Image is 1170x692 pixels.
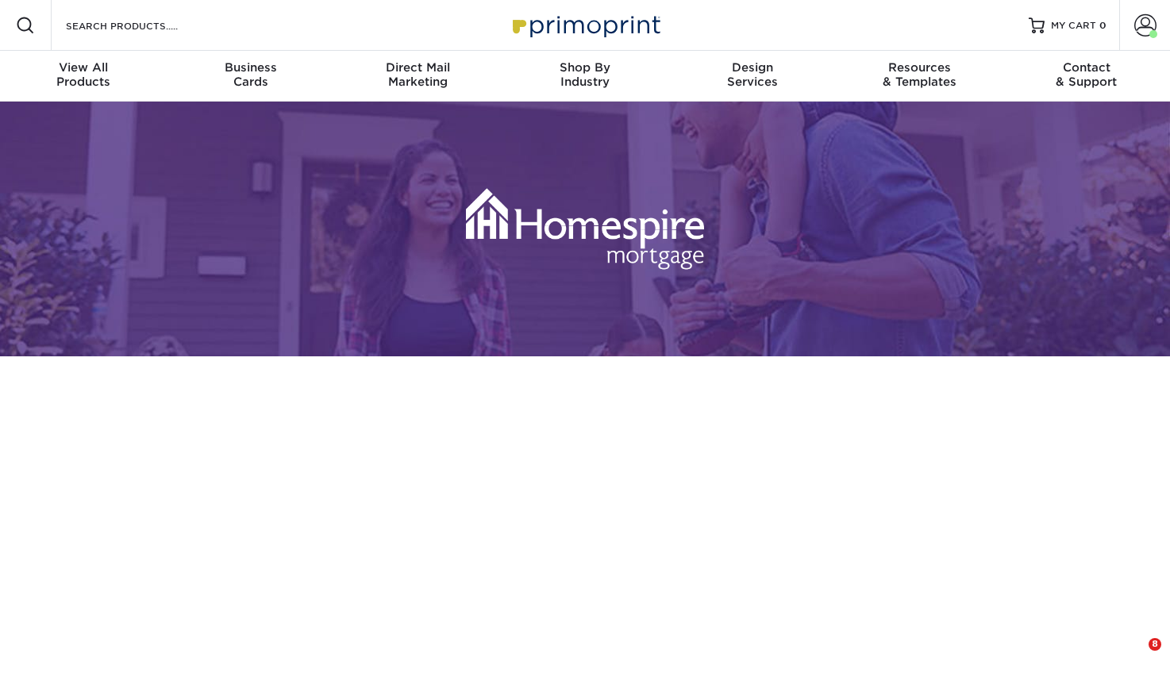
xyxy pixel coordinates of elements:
[334,51,502,102] a: Direct MailMarketing
[1099,20,1106,31] span: 0
[1116,638,1154,676] iframe: Intercom live chat
[466,140,704,318] img: Homespire Mortgage
[1003,60,1170,75] span: Contact
[167,60,335,75] span: Business
[1149,638,1161,651] span: 8
[836,60,1003,89] div: & Templates
[64,16,219,35] input: SEARCH PRODUCTS.....
[836,51,1003,102] a: Resources& Templates
[502,51,669,102] a: Shop ByIndustry
[334,60,502,89] div: Marketing
[506,8,664,42] img: Primoprint
[334,60,502,75] span: Direct Mail
[502,60,669,89] div: Industry
[668,60,836,75] span: Design
[668,60,836,89] div: Services
[836,60,1003,75] span: Resources
[1003,60,1170,89] div: & Support
[1003,51,1170,102] a: Contact& Support
[1051,19,1096,33] span: MY CART
[167,51,335,102] a: BusinessCards
[167,60,335,89] div: Cards
[502,60,669,75] span: Shop By
[668,51,836,102] a: DesignServices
